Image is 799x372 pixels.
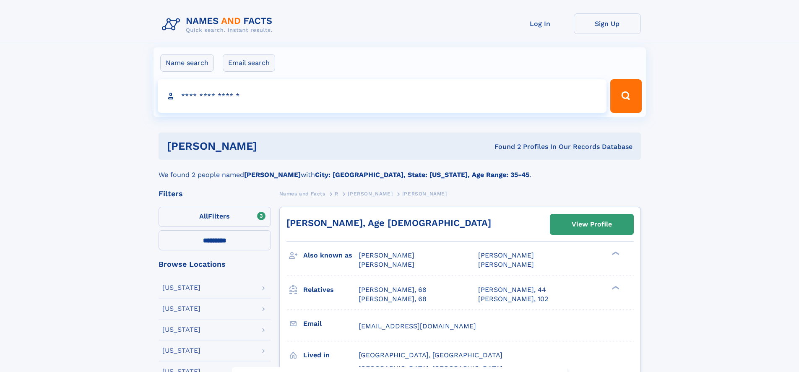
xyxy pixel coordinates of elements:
[348,188,393,199] a: [PERSON_NAME]
[610,285,620,290] div: ❯
[167,141,376,151] h1: [PERSON_NAME]
[158,79,607,113] input: search input
[162,284,200,291] div: [US_STATE]
[162,326,200,333] div: [US_STATE]
[159,160,641,180] div: We found 2 people named with .
[335,188,338,199] a: R
[279,188,325,199] a: Names and Facts
[162,305,200,312] div: [US_STATE]
[359,322,476,330] span: [EMAIL_ADDRESS][DOMAIN_NAME]
[199,212,208,220] span: All
[478,251,534,259] span: [PERSON_NAME]
[572,215,612,234] div: View Profile
[159,13,279,36] img: Logo Names and Facts
[303,283,359,297] h3: Relatives
[303,317,359,331] h3: Email
[348,191,393,197] span: [PERSON_NAME]
[610,79,641,113] button: Search Button
[159,207,271,227] label: Filters
[303,348,359,362] h3: Lived in
[335,191,338,197] span: R
[303,248,359,263] h3: Also known as
[507,13,574,34] a: Log In
[159,260,271,268] div: Browse Locations
[223,54,275,72] label: Email search
[159,190,271,198] div: Filters
[286,218,491,228] a: [PERSON_NAME], Age [DEMOGRAPHIC_DATA]
[244,171,301,179] b: [PERSON_NAME]
[402,191,447,197] span: [PERSON_NAME]
[315,171,529,179] b: City: [GEOGRAPHIC_DATA], State: [US_STATE], Age Range: 35-45
[359,260,414,268] span: [PERSON_NAME]
[359,285,427,294] a: [PERSON_NAME], 68
[478,285,546,294] a: [PERSON_NAME], 44
[376,142,632,151] div: Found 2 Profiles In Our Records Database
[550,214,633,234] a: View Profile
[574,13,641,34] a: Sign Up
[359,251,414,259] span: [PERSON_NAME]
[162,347,200,354] div: [US_STATE]
[160,54,214,72] label: Name search
[359,351,502,359] span: [GEOGRAPHIC_DATA], [GEOGRAPHIC_DATA]
[478,294,548,304] a: [PERSON_NAME], 102
[610,251,620,256] div: ❯
[478,260,534,268] span: [PERSON_NAME]
[359,294,427,304] a: [PERSON_NAME], 68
